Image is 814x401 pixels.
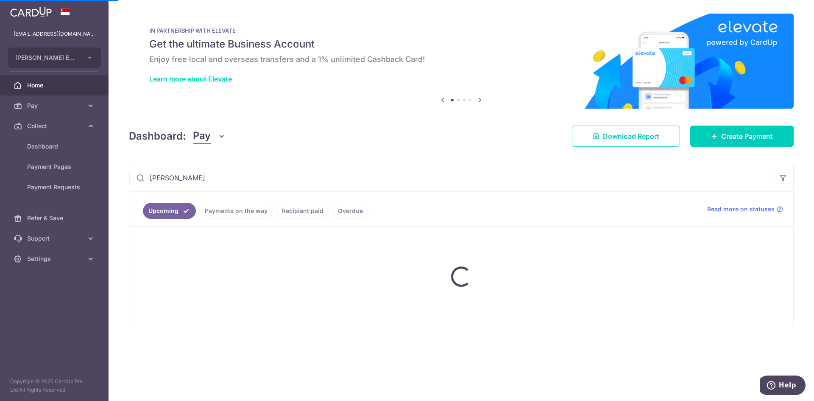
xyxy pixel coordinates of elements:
[760,376,806,397] iframe: Opens a widget where you can find more information
[27,122,83,130] span: Collect
[276,203,329,219] a: Recipient paid
[149,37,773,51] h5: Get the ultimate Business Account
[690,126,794,147] a: Create Payment
[332,203,368,219] a: Overdue
[129,164,773,191] input: Search by recipient name, payment id or reference
[572,126,680,147] a: Download Report
[27,101,83,110] span: Pay
[27,81,83,90] span: Home
[707,205,783,213] a: Read more on statuses
[27,142,83,151] span: Dashboard
[149,75,232,83] a: Learn more about Elevate
[129,129,186,144] h4: Dashboard:
[603,131,659,141] span: Download Report
[8,48,101,68] button: [PERSON_NAME] EYE CARE PTE. LTD.
[27,214,83,222] span: Refer & Save
[707,205,775,213] span: Read more on statuses
[27,163,83,171] span: Payment Pages
[14,30,95,38] p: [EMAIL_ADDRESS][DOMAIN_NAME]
[129,14,794,109] img: Renovation banner
[27,255,83,263] span: Settings
[10,7,52,17] img: CardUp
[193,128,211,144] span: Pay
[149,54,773,64] h6: Enjoy free local and overseas transfers and a 1% unlimited Cashback Card!
[149,27,773,34] p: IN PARTNERSHIP WITH ELEVATE
[721,131,773,141] span: Create Payment
[27,234,83,243] span: Support
[199,203,273,219] a: Payments on the way
[143,203,196,219] a: Upcoming
[27,183,83,191] span: Payment Requests
[15,53,78,62] span: [PERSON_NAME] EYE CARE PTE. LTD.
[193,128,226,144] button: Pay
